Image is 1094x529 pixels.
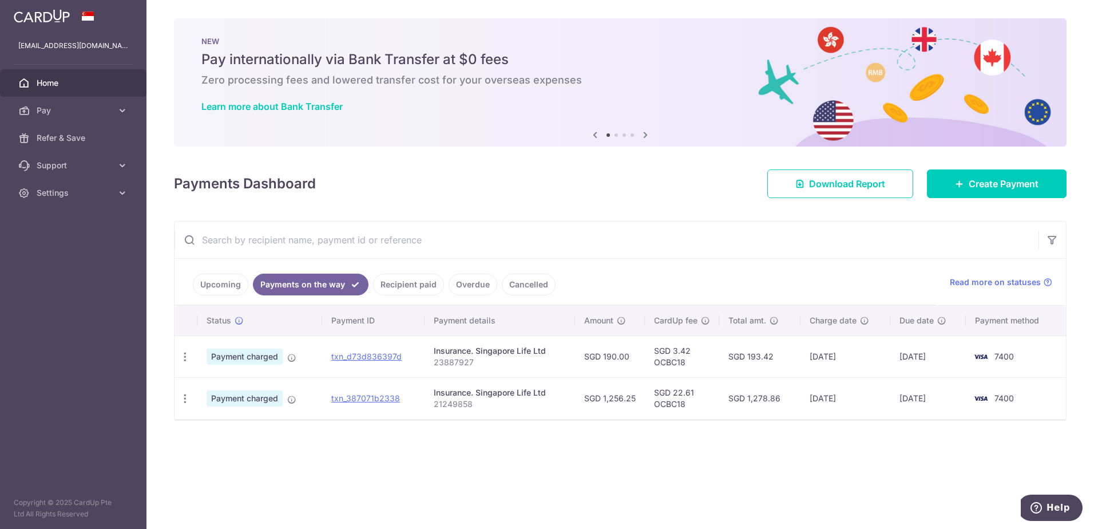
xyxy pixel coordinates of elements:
[14,9,70,23] img: CardUp
[193,274,248,295] a: Upcoming
[950,277,1041,288] span: Read more on statuses
[18,40,128,52] p: [EMAIL_ADDRESS][DOMAIN_NAME]
[994,393,1014,403] span: 7400
[800,377,890,419] td: [DATE]
[201,101,343,112] a: Learn more about Bank Transfer
[425,306,575,335] th: Payment details
[434,398,566,410] p: 21249858
[37,77,112,89] span: Home
[969,177,1038,191] span: Create Payment
[434,357,566,368] p: 23887927
[175,222,1038,258] input: Search by recipient name, payment id or reference
[966,306,1066,335] th: Payment method
[174,173,316,194] h4: Payments Dashboard
[645,335,719,377] td: SGD 3.42 OCBC18
[253,274,368,295] a: Payments on the way
[890,377,966,419] td: [DATE]
[950,277,1052,288] a: Read more on statuses
[502,274,556,295] a: Cancelled
[810,315,857,326] span: Charge date
[322,306,425,335] th: Payment ID
[449,274,497,295] a: Overdue
[434,387,566,398] div: Insurance. Singapore Life Ltd
[37,132,112,144] span: Refer & Save
[207,349,283,365] span: Payment charged
[890,335,966,377] td: [DATE]
[719,377,800,419] td: SGD 1,278.86
[37,105,112,116] span: Pay
[994,352,1014,361] span: 7400
[331,352,402,361] a: txn_d73d836397d
[927,169,1067,198] a: Create Payment
[434,345,566,357] div: Insurance. Singapore Life Ltd
[207,315,231,326] span: Status
[654,315,697,326] span: CardUp fee
[584,315,613,326] span: Amount
[969,350,992,364] img: Bank Card
[899,315,934,326] span: Due date
[201,73,1039,87] h6: Zero processing fees and lowered transfer cost for your overseas expenses
[37,187,112,199] span: Settings
[809,177,885,191] span: Download Report
[207,390,283,406] span: Payment charged
[969,392,992,405] img: Bank Card
[800,335,890,377] td: [DATE]
[201,50,1039,69] h5: Pay internationally via Bank Transfer at $0 fees
[728,315,766,326] span: Total amt.
[575,377,645,419] td: SGD 1,256.25
[645,377,719,419] td: SGD 22.61 OCBC18
[1021,495,1083,523] iframe: Opens a widget where you can find more information
[331,393,400,403] a: txn_387071b2338
[201,37,1039,46] p: NEW
[575,335,645,377] td: SGD 190.00
[37,160,112,171] span: Support
[373,274,444,295] a: Recipient paid
[174,18,1067,147] img: Bank transfer banner
[719,335,800,377] td: SGD 193.42
[767,169,913,198] a: Download Report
